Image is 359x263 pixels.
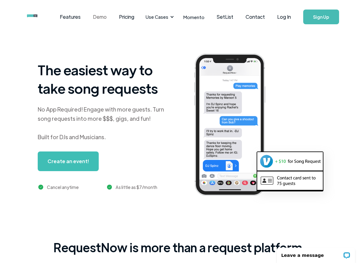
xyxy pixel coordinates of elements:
[116,183,157,191] div: As little as $7/month
[38,61,171,97] h1: The easiest way to take song requests
[257,152,323,171] img: venmo screenshot
[107,185,112,190] img: green checkmark
[47,183,79,191] div: Cancel anytime
[38,105,171,142] div: No App Required! Engage with more guests. Turn song requests into more $$$, gigs, and fun! Built ...
[87,7,113,26] a: Demo
[188,50,280,202] img: iphone screenshot
[54,7,87,26] a: Features
[273,244,359,263] iframe: LiveChat chat widget
[142,7,176,26] div: Use Cases
[27,14,49,18] img: requestnow logo
[257,171,323,190] img: contact card example
[38,151,99,171] a: Create an event!
[38,185,44,190] img: green checkmark
[271,6,297,28] a: Log In
[27,11,38,23] a: home
[113,7,140,26] a: Pricing
[211,7,239,26] a: SetList
[146,14,168,20] div: Use Cases
[239,7,271,26] a: Contact
[177,8,211,26] a: Momento
[303,10,339,24] a: Sign Up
